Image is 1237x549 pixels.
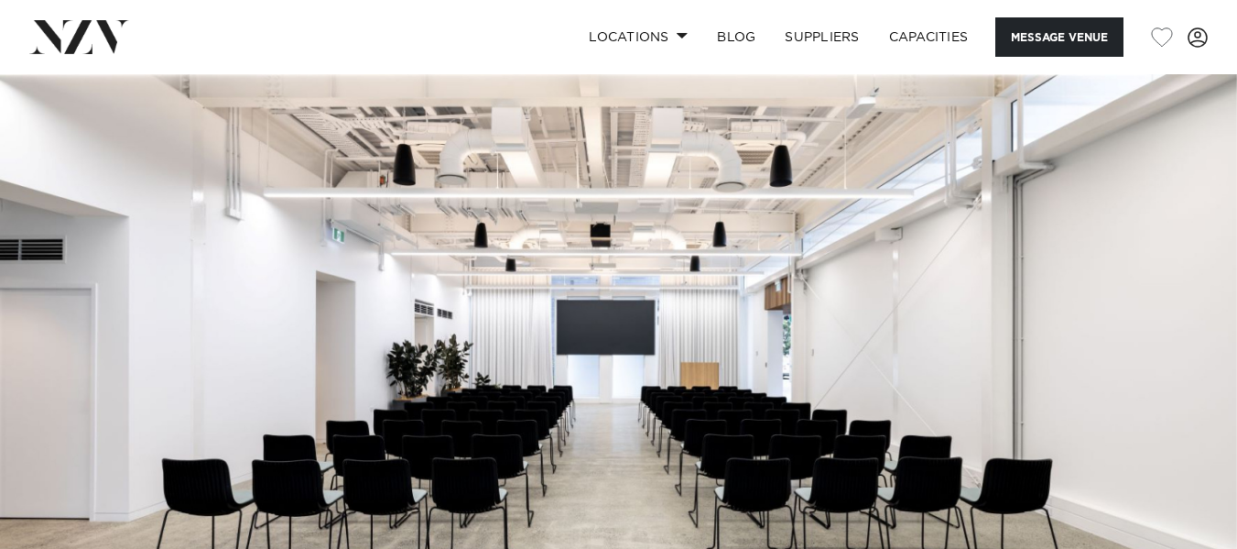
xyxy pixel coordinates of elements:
img: nzv-logo.png [29,20,129,53]
button: Message Venue [995,17,1123,57]
a: BLOG [702,17,770,57]
a: SUPPLIERS [770,17,873,57]
a: Capacities [874,17,983,57]
a: Locations [574,17,702,57]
